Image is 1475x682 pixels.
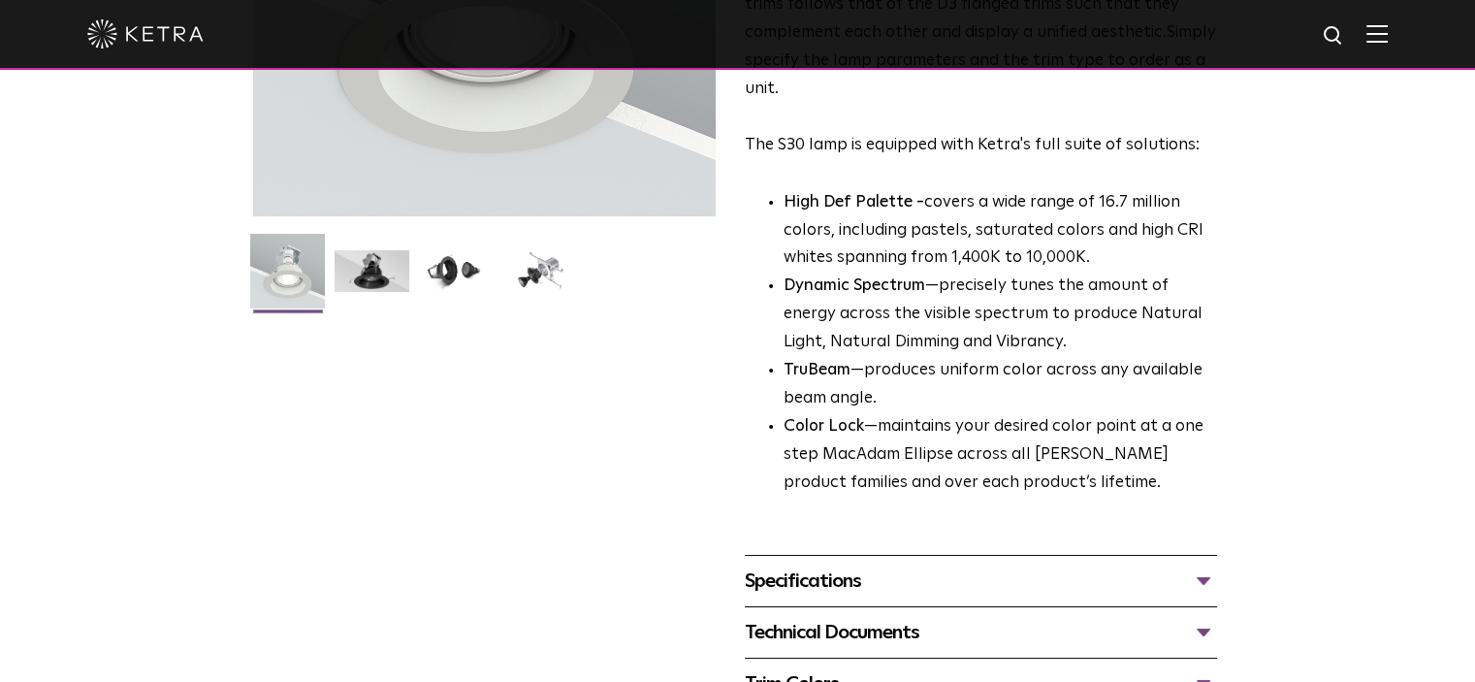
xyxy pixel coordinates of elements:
img: S30 Halo Downlight_Hero_Black_Gradient [335,250,409,307]
li: —maintains your desired color point at a one step MacAdam Ellipse across all [PERSON_NAME] produc... [784,413,1217,498]
strong: Color Lock [784,418,864,435]
img: search icon [1322,24,1346,49]
p: covers a wide range of 16.7 million colors, including pastels, saturated colors and high CRI whit... [784,189,1217,274]
div: Technical Documents [745,617,1217,648]
li: —precisely tunes the amount of energy across the visible spectrum to produce Natural Light, Natur... [784,273,1217,357]
li: —produces uniform color across any available beam angle. [784,357,1217,413]
strong: Dynamic Spectrum [784,277,925,294]
img: S30 Halo Downlight_Table Top_Black [419,250,494,307]
strong: TruBeam [784,362,850,378]
div: Specifications [745,566,1217,597]
img: S30-DownlightTrim-2021-Web-Square [250,234,325,323]
strong: High Def Palette - [784,194,924,211]
img: Hamburger%20Nav.svg [1366,24,1388,43]
img: S30 Halo Downlight_Exploded_Black [503,250,578,307]
img: ketra-logo-2019-white [87,19,204,49]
